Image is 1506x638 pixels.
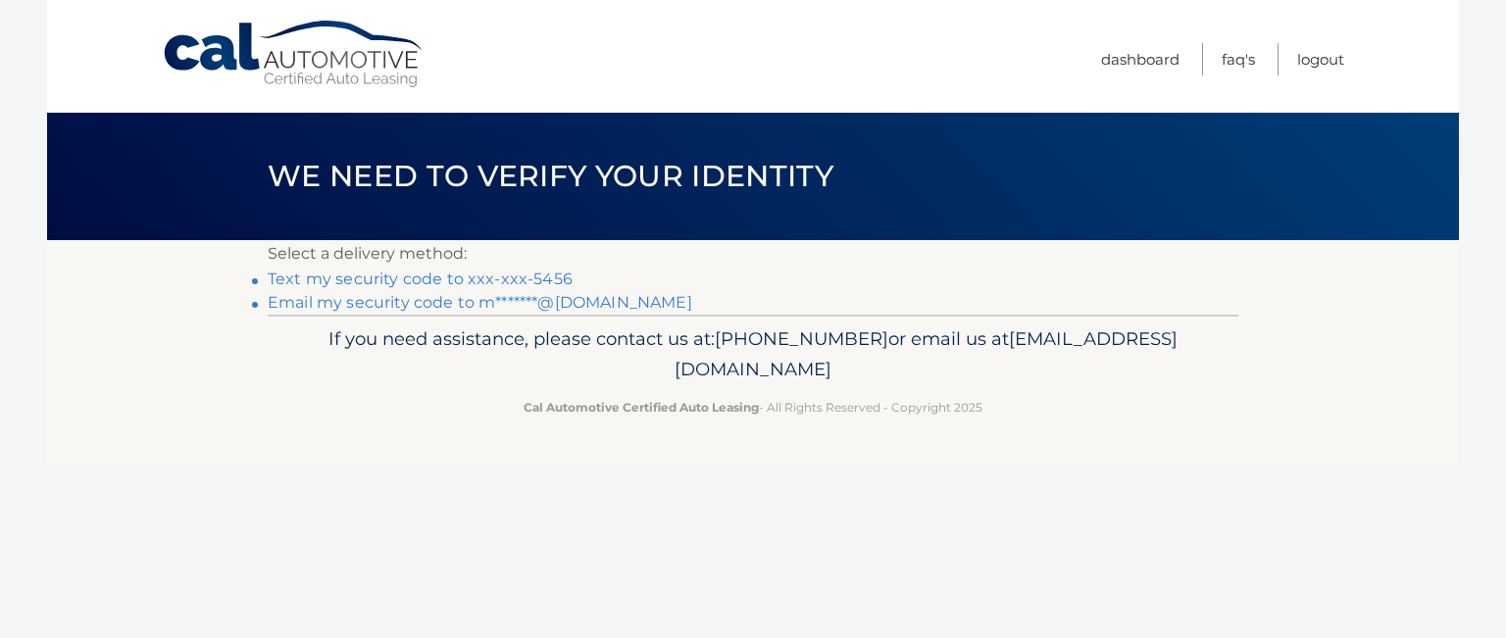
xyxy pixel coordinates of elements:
span: We need to verify your identity [268,158,833,194]
p: Select a delivery method: [268,240,1238,268]
p: If you need assistance, please contact us at: or email us at [280,323,1226,386]
a: FAQ's [1222,43,1255,75]
a: Text my security code to xxx-xxx-5456 [268,270,573,288]
p: - All Rights Reserved - Copyright 2025 [280,397,1226,417]
a: Email my security code to m*******@[DOMAIN_NAME] [268,293,692,312]
span: [PHONE_NUMBER] [715,327,888,350]
a: Logout [1297,43,1344,75]
a: Cal Automotive [162,20,427,89]
strong: Cal Automotive Certified Auto Leasing [524,400,759,415]
a: Dashboard [1101,43,1180,75]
